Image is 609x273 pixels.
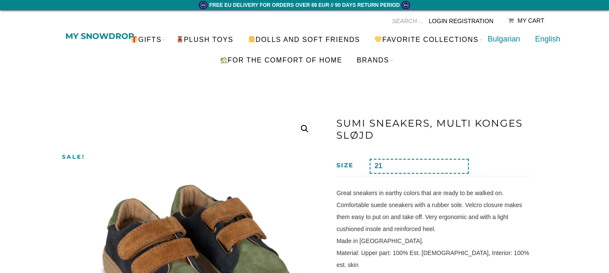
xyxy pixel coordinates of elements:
[221,56,227,63] img: 🏡
[429,18,493,24] a: Login Registration
[375,36,382,43] img: 💛
[350,50,396,70] a: BRANDS
[508,17,544,24] a: My Cart
[60,151,86,163] span: Sale!
[359,15,424,27] input: SEARCH ...
[488,35,520,43] a: Bulgarian
[170,29,240,50] a: PLUSH TOYS
[124,29,168,50] a: Gifts
[213,50,349,70] a: For the comfort of home
[65,33,134,39] a: My snowdrop
[177,36,183,43] img: 🧸
[336,115,533,143] h1: Sumi Sneakers, Multi Konges Sløjd
[400,1,410,9] img: eu.png
[368,29,485,50] a: Favorite Collections
[131,36,138,43] img: 🎁
[535,35,560,43] a: English
[336,161,353,169] label: Size
[241,29,367,50] a: Dolls and soft friends
[518,17,544,24] div: My Cart
[199,1,209,9] img: eu.png
[248,36,255,43] img: 👧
